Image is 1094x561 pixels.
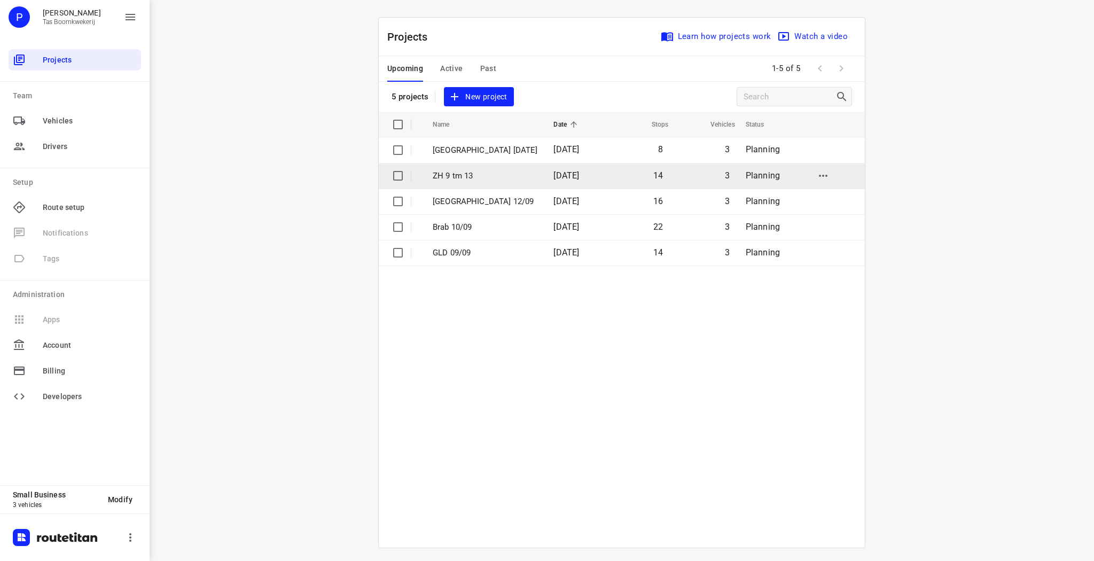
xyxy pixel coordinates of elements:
span: Planning [746,247,780,258]
span: Status [746,118,778,131]
p: ZH 9 tm 13 [433,170,537,182]
p: GLD 09/09 [433,247,537,259]
span: Planning [746,196,780,206]
span: Previous Page [809,58,831,79]
p: 5 projects [392,92,428,102]
span: Projects [43,54,137,66]
p: Projects [387,29,436,45]
p: Limburg 13 september [433,144,537,157]
div: Billing [9,360,141,381]
span: Date [553,118,581,131]
span: 3 [725,170,730,181]
span: 1-5 of 5 [768,57,805,80]
span: 8 [658,144,663,154]
span: [DATE] [553,170,579,181]
span: Active [440,62,463,75]
p: Team [13,90,141,102]
span: Developers [43,391,137,402]
span: Route setup [43,202,137,213]
span: 3 [725,144,730,154]
p: Peter Tas [43,9,101,17]
span: Planning [746,144,780,154]
span: Upcoming [387,62,423,75]
span: 3 [725,196,730,206]
span: [DATE] [553,222,579,232]
span: Account [43,340,137,351]
div: P [9,6,30,28]
span: 14 [653,247,663,258]
div: Developers [9,386,141,407]
button: New project [444,87,513,107]
span: Name [433,118,464,131]
span: Vehicles [697,118,735,131]
p: 3 vehicles [13,501,99,509]
span: Vehicles [43,115,137,127]
span: Billing [43,365,137,377]
span: New project [450,90,507,104]
span: Available only on our Business plan [9,246,141,271]
div: Drivers [9,136,141,157]
p: Small Business [13,490,99,499]
span: Drivers [43,141,137,152]
span: 16 [653,196,663,206]
span: Planning [746,222,780,232]
span: 3 [725,222,730,232]
span: Planning [746,170,780,181]
span: [DATE] [553,247,579,258]
div: Projects [9,49,141,71]
span: [DATE] [553,144,579,154]
p: Brab 10/09 [433,221,537,233]
span: Next Page [831,58,852,79]
input: Search projects [744,89,835,105]
div: Search [835,90,851,103]
span: Modify [108,495,132,504]
span: 22 [653,222,663,232]
span: Stops [638,118,669,131]
button: Modify [99,490,141,509]
p: [GEOGRAPHIC_DATA] 12/09 [433,196,537,208]
span: 3 [725,247,730,258]
span: Available only on our Business plan [9,220,141,246]
p: Tas Boomkwekerij [43,18,101,26]
span: Available only on our Business plan [9,307,141,332]
span: Past [480,62,497,75]
p: Administration [13,289,141,300]
div: Route setup [9,197,141,218]
p: Setup [13,177,141,188]
div: Account [9,334,141,356]
span: 14 [653,170,663,181]
div: Vehicles [9,110,141,131]
span: [DATE] [553,196,579,206]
